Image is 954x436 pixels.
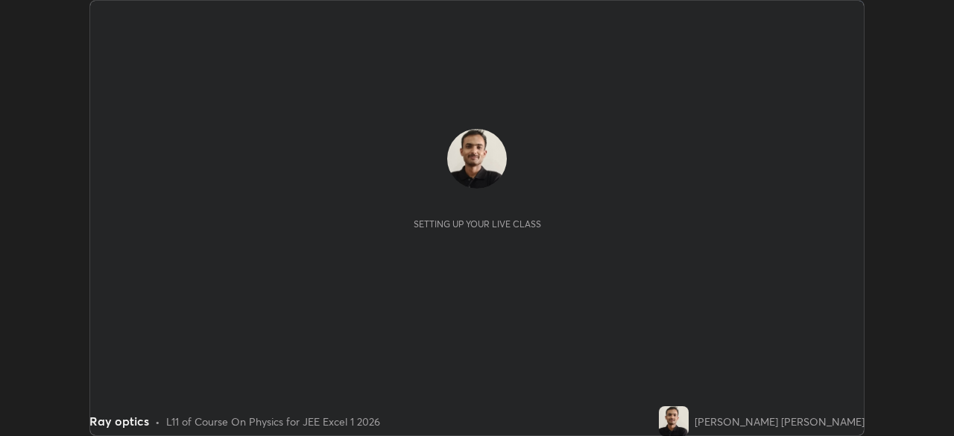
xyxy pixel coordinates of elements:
[695,414,865,429] div: [PERSON_NAME] [PERSON_NAME]
[414,218,541,230] div: Setting up your live class
[155,414,160,429] div: •
[447,129,507,189] img: 2cc62f2a7992406d895b4c832009be1c.jpg
[89,412,149,430] div: Ray optics
[166,414,380,429] div: L11 of Course On Physics for JEE Excel 1 2026
[659,406,689,436] img: 2cc62f2a7992406d895b4c832009be1c.jpg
